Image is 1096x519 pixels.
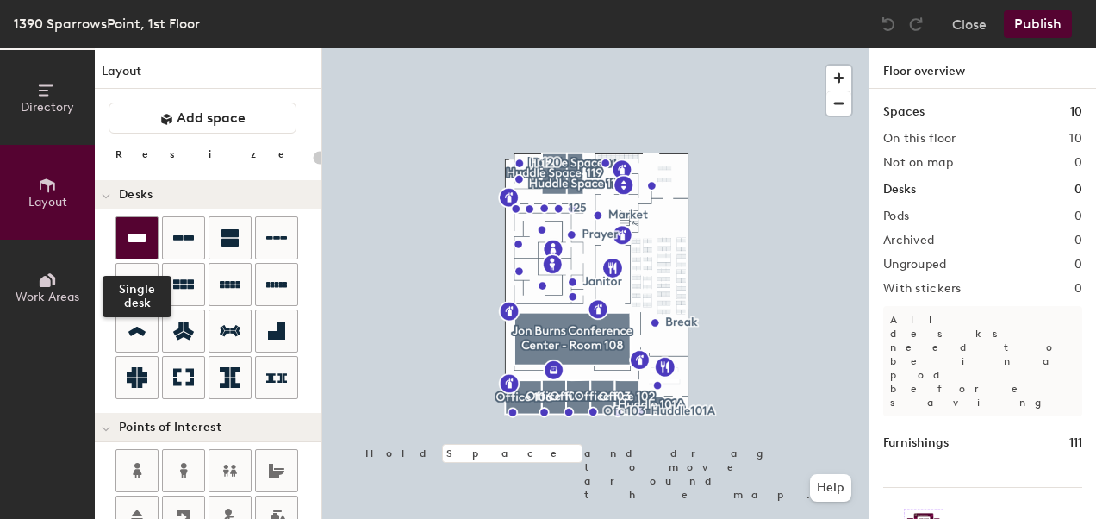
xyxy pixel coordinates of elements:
[1074,282,1082,296] h2: 0
[115,147,306,161] div: Resize
[1074,180,1082,199] h1: 0
[115,216,159,259] button: Single desk
[1069,132,1082,146] h2: 10
[883,258,947,272] h2: Ungrouped
[810,474,851,502] button: Help
[1074,209,1082,223] h2: 0
[883,209,909,223] h2: Pods
[95,62,321,89] h1: Layout
[177,109,246,127] span: Add space
[119,188,153,202] span: Desks
[21,100,74,115] span: Directory
[119,421,221,435] span: Points of Interest
[1069,434,1082,453] h1: 111
[1004,10,1072,38] button: Publish
[1070,103,1082,122] h1: 10
[883,180,916,199] h1: Desks
[1074,156,1082,170] h2: 0
[883,103,925,122] h1: Spaces
[14,13,200,34] div: 1390 SparrowsPoint, 1st Floor
[109,103,296,134] button: Add space
[880,16,897,33] img: Undo
[883,306,1082,416] p: All desks need to be in a pod before saving
[883,132,956,146] h2: On this floor
[952,10,987,38] button: Close
[883,434,949,453] h1: Furnishings
[907,16,925,33] img: Redo
[1074,234,1082,247] h2: 0
[28,195,67,209] span: Layout
[16,290,79,304] span: Work Areas
[883,282,962,296] h2: With stickers
[883,156,953,170] h2: Not on map
[1074,258,1082,272] h2: 0
[869,48,1096,89] h1: Floor overview
[883,234,934,247] h2: Archived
